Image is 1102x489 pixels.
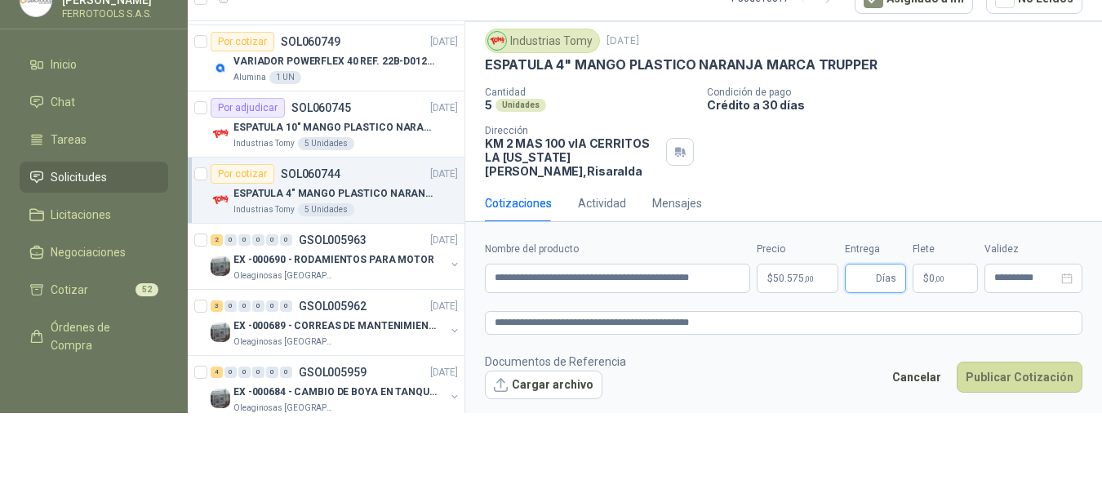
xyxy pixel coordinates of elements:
p: ESPATULA 4" MANGO PLASTICO NARANJA MARCA TRUPPER [233,186,437,202]
label: Validez [984,242,1082,257]
p: SOL060745 [291,102,351,113]
a: Solicitudes [20,162,168,193]
p: EX -000690 - RODAMIENTOS PARA MOTOR [233,252,434,268]
div: 0 [224,234,237,246]
a: Órdenes de Compra [20,312,168,361]
p: $ 0,00 [913,264,978,293]
span: 50.575 [773,273,814,283]
p: FERROTOOLS S.A.S. [62,9,168,19]
div: Por cotizar [211,32,274,51]
label: Entrega [845,242,906,257]
span: Inicio [51,56,77,73]
a: Chat [20,87,168,118]
div: 1 UN [269,71,301,84]
div: 0 [280,234,292,246]
span: 52 [136,283,158,296]
span: Chat [51,93,75,111]
div: 0 [224,367,237,378]
div: 5 Unidades [298,137,354,150]
span: Negociaciones [51,243,126,261]
img: Company Logo [211,322,230,342]
a: 2 0 0 0 0 0 GSOL005963[DATE] Company LogoEX -000690 - RODAMIENTOS PARA MOTOROleaginosas [GEOGRAPH... [211,230,461,282]
a: 4 0 0 0 0 0 GSOL005959[DATE] Company LogoEX -000684 - CAMBIO DE BOYA EN TANQUE ALIMENTADOROleagin... [211,362,461,415]
div: 2 [211,234,223,246]
span: Solicitudes [51,168,107,186]
p: Cantidad [485,87,694,98]
span: Licitaciones [51,206,111,224]
span: Días [876,265,896,292]
span: 0 [929,273,944,283]
p: GSOL005962 [299,300,367,312]
a: Tareas [20,124,168,155]
p: [DATE] [430,100,458,116]
button: Publicar Cotización [957,362,1082,393]
div: 0 [280,367,292,378]
img: Company Logo [211,256,230,276]
p: [DATE] [430,299,458,314]
p: ESPATULA 10" MANGO PLASTICO NARANJA MARCA TRUPPER [233,120,437,136]
a: Licitaciones [20,199,168,230]
p: [DATE] [430,365,458,380]
p: Industrias Tomy [233,137,295,150]
div: 4 [211,367,223,378]
div: Cotizaciones [485,194,552,212]
span: ,00 [804,274,814,283]
div: 0 [238,300,251,312]
p: EX -000689 - CORREAS DE MANTENIMIENTO [233,318,437,334]
label: Flete [913,242,978,257]
img: Company Logo [488,32,506,50]
div: 0 [252,300,264,312]
span: Órdenes de Compra [51,318,153,354]
button: Cargar archivo [485,371,602,400]
div: 0 [266,300,278,312]
div: Mensajes [652,194,702,212]
p: GSOL005959 [299,367,367,378]
div: 0 [224,300,237,312]
span: Tareas [51,131,87,149]
p: [DATE] [430,233,458,248]
a: Remisiones [20,367,168,398]
p: SOL060744 [281,168,340,180]
p: Crédito a 30 días [707,98,1095,112]
div: 0 [252,234,264,246]
p: [DATE] [607,33,639,49]
span: Cotizar [51,281,88,299]
button: Cancelar [883,362,950,393]
div: 0 [266,367,278,378]
div: 0 [252,367,264,378]
p: SOL060749 [281,36,340,47]
p: [DATE] [430,34,458,50]
a: Negociaciones [20,237,168,268]
p: Alumina [233,71,266,84]
p: Condición de pago [707,87,1095,98]
p: Oleaginosas [GEOGRAPHIC_DATA] [233,269,336,282]
p: $50.575,00 [757,264,838,293]
span: $ [923,273,929,283]
div: 3 [211,300,223,312]
img: Company Logo [211,389,230,408]
div: 0 [238,367,251,378]
img: Company Logo [211,190,230,210]
a: Inicio [20,49,168,80]
a: Cotizar52 [20,274,168,305]
div: Por cotizar [211,164,274,184]
p: Dirección [485,125,660,136]
label: Precio [757,242,838,257]
p: [DATE] [430,167,458,182]
p: ESPATULA 4" MANGO PLASTICO NARANJA MARCA TRUPPER [485,56,877,73]
div: Actividad [578,194,626,212]
label: Nombre del producto [485,242,750,257]
p: KM 2 MAS 100 vIA CERRITOS LA [US_STATE] [PERSON_NAME] , Risaralda [485,136,660,178]
img: Company Logo [211,124,230,144]
div: Industrias Tomy [485,29,600,53]
span: ,00 [935,274,944,283]
div: 0 [266,234,278,246]
p: VARIADOR POWERFLEX 40 REF. 22B-D012N104 [233,54,437,69]
div: Unidades [495,99,546,112]
div: 5 Unidades [298,203,354,216]
a: Por adjudicarSOL060745[DATE] Company LogoESPATULA 10" MANGO PLASTICO NARANJA MARCA TRUPPERIndustr... [188,91,464,158]
a: 3 0 0 0 0 0 GSOL005962[DATE] Company LogoEX -000689 - CORREAS DE MANTENIMIENTOOleaginosas [GEOGRA... [211,296,461,349]
div: Por adjudicar [211,98,285,118]
img: Company Logo [211,58,230,78]
p: Oleaginosas [GEOGRAPHIC_DATA] [233,336,336,349]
